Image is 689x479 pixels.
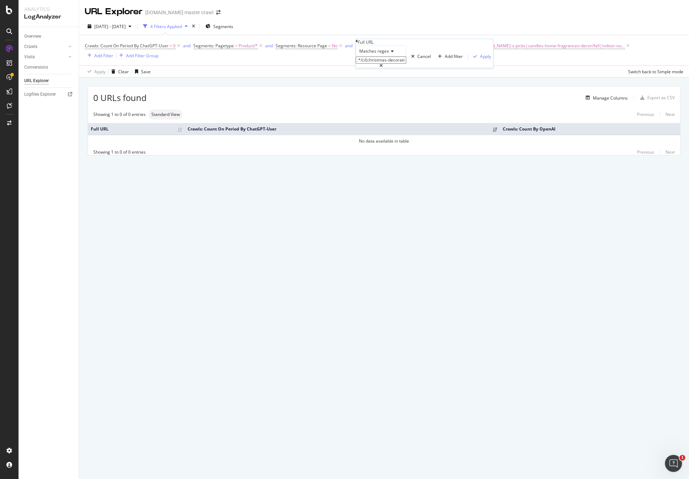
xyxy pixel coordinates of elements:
[24,91,56,98] div: Logfiles Explorer
[145,9,213,16] div: [DOMAIN_NAME] master crawl
[417,53,431,59] div: Cancel
[445,53,463,59] div: Add filter
[24,77,49,85] div: URL Explorer
[213,23,233,30] span: Segments
[183,42,190,49] button: and
[88,135,680,147] td: No data available in table
[151,112,180,117] span: Standard View
[345,42,353,49] button: and
[94,69,105,75] div: Apply
[94,53,113,59] div: Add Filter
[276,43,327,49] span: Segments: Resource Page
[148,110,183,119] div: neutral label
[24,43,67,50] a: Crawls
[235,43,238,49] span: =
[140,21,190,32] button: 4 Filters Applied
[468,53,493,60] button: Apply
[169,43,172,49] span: >
[24,33,41,40] div: Overview
[116,51,158,60] button: Add Filter Group
[679,455,685,461] span: 1
[141,69,151,75] div: Save
[216,10,220,15] div: arrow-right-arrow-left
[637,92,675,103] button: Export as CSV
[593,95,628,101] div: Manage Columns
[85,66,105,77] button: Apply
[480,53,491,59] div: Apply
[85,51,113,60] button: Add Filter
[625,66,683,77] button: Switch back to Simple mode
[118,69,129,75] div: Clear
[358,39,374,45] div: Full URL
[332,41,338,51] span: No
[85,6,142,18] div: URL Explorer
[647,95,675,101] div: Export as CSV
[126,53,158,59] div: Add Filter Group
[183,43,190,49] div: and
[24,77,74,85] a: URL Explorer
[24,6,73,13] div: Analytics
[359,48,389,54] span: Matches regex
[328,43,331,49] span: =
[190,23,197,30] div: times
[265,43,273,49] div: and
[203,21,236,32] button: Segments
[583,94,628,102] button: Manage Columns
[24,64,48,71] div: Conversions
[132,66,151,77] button: Save
[173,41,176,51] span: 0
[85,43,168,49] span: Crawls: Count On Period By ChatGPT-User
[93,92,147,104] span: 0 URLs found
[24,33,74,40] a: Overview
[24,13,73,21] div: LogAnalyzer
[94,23,126,30] span: [DATE] - [DATE]
[24,53,35,61] div: Visits
[406,45,433,68] button: Cancel
[185,123,500,135] th: Crawls: Count On Period By ChatGPT-User: activate to sort column ascending
[85,21,134,32] button: [DATE] - [DATE]
[500,123,680,135] th: Crawls: Count By OpenAI
[433,53,465,60] button: Add filter
[376,41,625,51] span: .*/c/(christmas-decorations|fall-baking-essentials|[PERSON_NAME]-s-picks|candles-home-fragrances-...
[24,64,74,71] a: Conversions
[239,41,258,51] span: Product/*
[665,455,682,472] iframe: Intercom live chat
[345,43,353,49] div: and
[93,149,146,155] div: Showing 1 to 0 of 0 entries
[193,43,234,49] span: Segments: Pagetype
[24,43,37,50] div: Crawls
[24,53,67,61] a: Visits
[93,111,146,117] div: Showing 1 to 0 of 0 entries
[265,42,273,49] button: and
[24,91,74,98] a: Logfiles Explorer
[88,123,185,135] th: Full URL: activate to sort column ascending
[150,23,182,30] div: 4 Filters Applied
[628,69,683,75] div: Switch back to Simple mode
[109,66,129,77] button: Clear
